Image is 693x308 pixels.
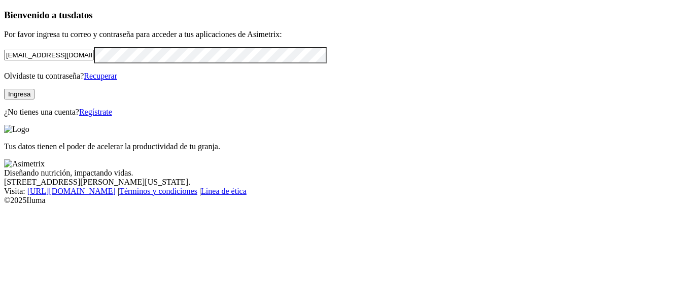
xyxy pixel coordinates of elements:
[4,196,689,205] div: © 2025 Iluma
[4,89,34,99] button: Ingresa
[4,187,689,196] div: Visita : | |
[4,125,29,134] img: Logo
[84,72,117,80] a: Recuperar
[71,10,93,20] span: datos
[4,159,45,168] img: Asimetrix
[119,187,197,195] a: Términos y condiciones
[4,72,689,81] p: Olvidaste tu contraseña?
[4,30,689,39] p: Por favor ingresa tu correo y contraseña para acceder a tus aplicaciones de Asimetrix:
[4,168,689,178] div: Diseñando nutrición, impactando vidas.
[27,187,116,195] a: [URL][DOMAIN_NAME]
[4,108,689,117] p: ¿No tienes una cuenta?
[4,178,689,187] div: [STREET_ADDRESS][PERSON_NAME][US_STATE].
[79,108,112,116] a: Regístrate
[4,142,689,151] p: Tus datos tienen el poder de acelerar la productividad de tu granja.
[201,187,247,195] a: Línea de ética
[4,10,689,21] h3: Bienvenido a tus
[4,50,94,60] input: Tu correo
